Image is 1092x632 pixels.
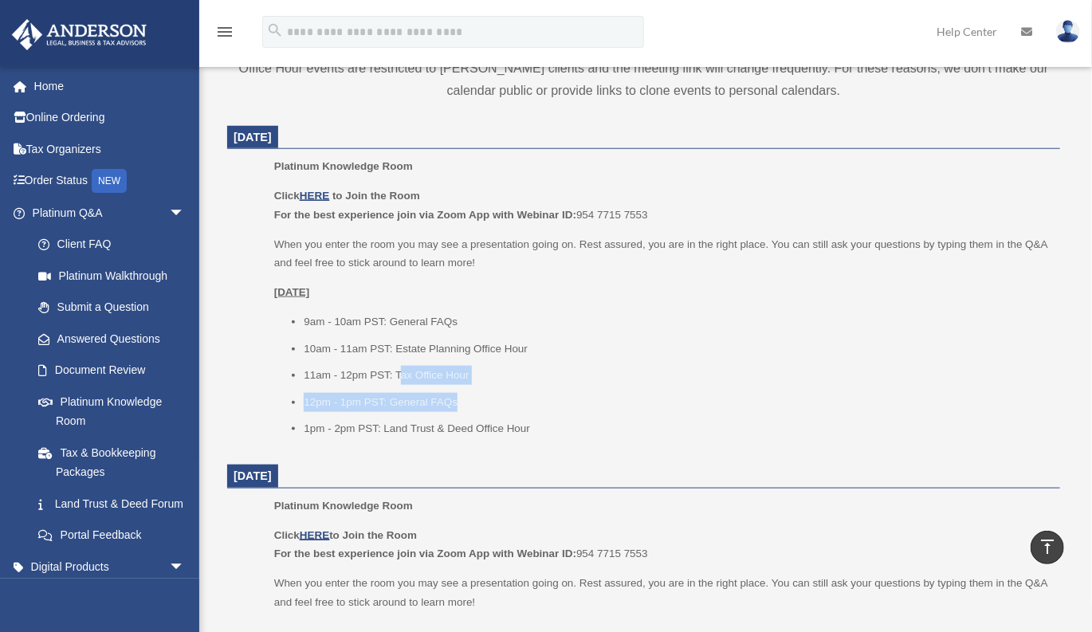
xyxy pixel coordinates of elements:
i: vertical_align_top [1038,537,1057,556]
span: [DATE] [234,469,272,482]
a: Tax Organizers [11,133,209,165]
li: 12pm - 1pm PST: General FAQs [304,393,1049,412]
div: NEW [92,169,127,193]
a: Online Ordering [11,102,209,134]
a: Digital Productsarrow_drop_down [11,551,209,583]
a: Tax & Bookkeeping Packages [22,437,209,488]
li: 11am - 12pm PST: Tax Office Hour [304,366,1049,385]
span: Platinum Knowledge Room [274,160,413,172]
a: Platinum Walkthrough [22,260,209,292]
b: Click to Join the Room [274,529,417,541]
a: Answered Questions [22,323,209,355]
u: [DATE] [274,286,310,298]
b: to Join the Room [332,190,420,202]
li: 1pm - 2pm PST: Land Trust & Deed Office Hour [304,419,1049,438]
a: Portal Feedback [22,520,209,552]
a: Document Review [22,355,209,387]
a: Land Trust & Deed Forum [22,488,209,520]
a: HERE [300,190,329,202]
span: [DATE] [234,131,272,143]
b: For the best experience join via Zoom App with Webinar ID: [274,548,576,559]
a: Platinum Knowledge Room [22,386,201,437]
span: arrow_drop_down [169,551,201,583]
p: 954 7715 7553 [274,526,1049,563]
i: menu [215,22,234,41]
span: arrow_drop_down [169,197,201,230]
img: Anderson Advisors Platinum Portal [7,19,151,50]
p: When you enter the room you may see a presentation going on. Rest assured, you are in the right p... [274,235,1049,273]
li: 9am - 10am PST: General FAQs [304,312,1049,332]
p: 954 7715 7553 [274,186,1049,224]
li: 10am - 11am PST: Estate Planning Office Hour [304,340,1049,359]
a: Submit a Question [22,292,209,324]
a: vertical_align_top [1031,531,1064,564]
a: menu [215,28,234,41]
a: Platinum Q&Aarrow_drop_down [11,197,209,229]
b: Click [274,190,332,202]
i: search [266,22,284,39]
img: User Pic [1056,20,1080,43]
b: For the best experience join via Zoom App with Webinar ID: [274,209,576,221]
span: Platinum Knowledge Room [274,500,413,512]
a: Client FAQ [22,229,209,261]
a: Order StatusNEW [11,165,209,198]
a: HERE [300,529,329,541]
a: Home [11,70,209,102]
